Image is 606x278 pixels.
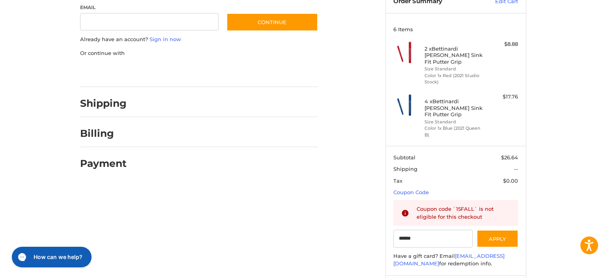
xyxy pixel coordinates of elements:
[77,65,137,79] iframe: PayPal-paypal
[393,178,402,184] span: Tax
[501,154,518,161] span: $26.64
[393,252,518,268] div: Have a gift card? Email for redemption info.
[425,119,485,125] li: Size Standard
[144,65,204,79] iframe: PayPal-paylater
[425,72,485,85] li: Color 1x Red (2021 Studio Stock)
[393,189,429,195] a: Coupon Code
[80,4,219,11] label: Email
[393,230,473,248] input: Gift Certificate or Coupon Code
[393,154,415,161] span: Subtotal
[80,97,127,110] h2: Shipping
[80,127,126,140] h2: Billing
[80,157,127,170] h2: Payment
[514,166,518,172] span: --
[417,205,511,221] div: Coupon code `15FALL` is not eligible for this checkout
[425,125,485,138] li: Color 1x Blue (2021 Queen B)
[425,45,485,65] h4: 2 x Bettinardi [PERSON_NAME] Sink Fit Putter Grip
[393,166,417,172] span: Shipping
[150,36,181,42] a: Sign in now
[393,26,518,32] h3: 6 Items
[477,230,518,248] button: Apply
[487,93,518,101] div: $17.76
[211,65,270,79] iframe: PayPal-venmo
[8,244,94,270] iframe: Gorgias live chat messenger
[80,36,318,43] p: Already have an account?
[425,66,485,72] li: Size Standard
[487,40,518,48] div: $8.88
[503,178,518,184] span: $0.00
[226,13,318,31] button: Continue
[80,49,318,57] p: Or continue with
[425,98,485,117] h4: 4 x Bettinardi [PERSON_NAME] Sink Fit Putter Grip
